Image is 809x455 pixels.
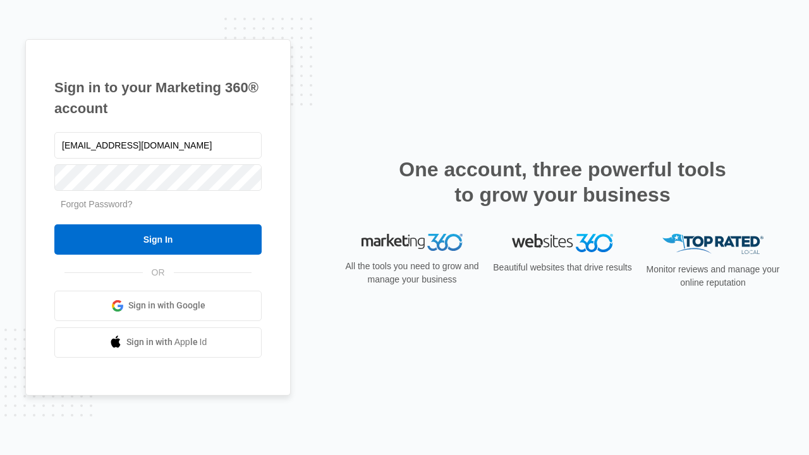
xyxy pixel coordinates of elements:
[362,234,463,252] img: Marketing 360
[143,266,174,279] span: OR
[54,132,262,159] input: Email
[662,234,763,255] img: Top Rated Local
[54,291,262,321] a: Sign in with Google
[61,199,133,209] a: Forgot Password?
[395,157,730,207] h2: One account, three powerful tools to grow your business
[128,299,205,312] span: Sign in with Google
[54,224,262,255] input: Sign In
[54,327,262,358] a: Sign in with Apple Id
[54,77,262,119] h1: Sign in to your Marketing 360® account
[492,261,633,274] p: Beautiful websites that drive results
[642,263,784,289] p: Monitor reviews and manage your online reputation
[126,336,207,349] span: Sign in with Apple Id
[512,234,613,252] img: Websites 360
[341,260,483,286] p: All the tools you need to grow and manage your business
